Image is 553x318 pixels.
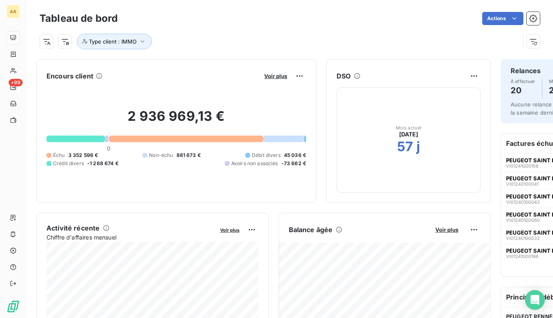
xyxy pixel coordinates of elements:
[482,12,523,25] button: Actions
[231,160,278,167] span: Avoirs non associés
[9,79,23,86] span: +99
[264,73,287,79] span: Voir plus
[433,226,461,233] button: Voir plus
[281,160,306,167] span: -73 662 €
[7,300,20,313] img: Logo LeanPay
[511,66,541,76] h6: Relances
[46,233,214,242] span: Chiffre d'affaires mensuel
[46,108,306,133] h2: 2 936 969,13 €
[262,72,290,80] button: Voir plus
[416,138,420,155] h2: j
[506,182,539,187] span: VI01240100041
[149,152,173,159] span: Non-échu
[397,138,413,155] h2: 57
[177,152,201,159] span: 881 673 €
[511,79,535,84] span: À effectuer
[7,5,20,18] div: AA
[68,152,98,159] span: 3 352 596 €
[284,152,306,159] span: 45 036 €
[506,236,540,241] span: VI01240100032
[252,152,281,159] span: Débit divers
[506,200,540,205] span: VI01240100043
[39,11,118,26] h3: Tableau de bord
[289,225,333,235] h6: Balance âgée
[218,226,242,233] button: Voir plus
[396,125,422,130] span: Mois actuel
[87,160,118,167] span: -1 268 674 €
[506,218,540,223] span: VI01240100060
[77,34,152,49] button: Type client : IMMO
[107,145,110,152] span: 0
[506,254,539,259] span: VI01241000186
[53,160,84,167] span: Crédit divers
[89,38,137,45] span: Type client : IMMO
[435,226,458,233] span: Voir plus
[53,152,65,159] span: Échu
[46,71,93,81] h6: Encours client
[337,71,351,81] h6: DSO
[506,164,539,168] span: VI01241000158
[399,130,418,138] span: [DATE]
[46,223,100,233] h6: Activité récente
[220,227,239,233] span: Voir plus
[525,290,545,310] div: Open Intercom Messenger
[511,84,535,97] h4: 20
